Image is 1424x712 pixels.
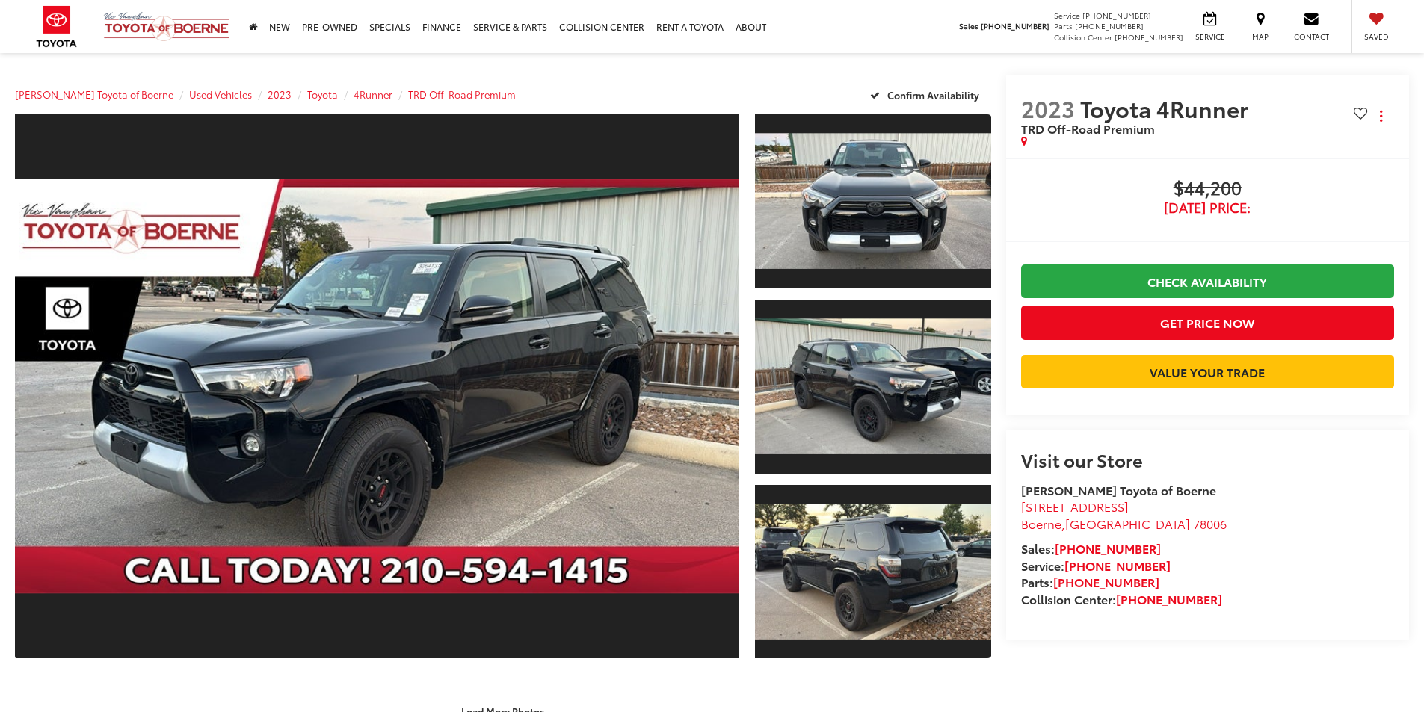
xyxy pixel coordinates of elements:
[15,113,739,660] a: Expand Photo 0
[752,319,993,454] img: 2023 Toyota 4Runner TRD Off-Road Premium
[755,113,991,290] a: Expand Photo 1
[189,87,252,101] a: Used Vehicles
[755,298,991,475] a: Expand Photo 2
[1244,31,1277,42] span: Map
[1080,92,1254,124] span: Toyota 4Runner
[1021,264,1394,298] a: Check Availability
[354,87,392,101] a: 4Runner
[1082,10,1151,21] span: [PHONE_NUMBER]
[1360,31,1393,42] span: Saved
[1021,515,1061,532] span: Boerne
[755,483,991,660] a: Expand Photo 3
[1021,590,1222,607] strong: Collision Center:
[752,504,993,639] img: 2023 Toyota 4Runner TRD Off-Road Premium
[1064,557,1171,574] a: [PHONE_NUMBER]
[1021,92,1075,124] span: 2023
[268,87,292,101] a: 2023
[1053,573,1159,590] a: [PHONE_NUMBER]
[981,20,1049,31] span: [PHONE_NUMBER]
[1116,590,1222,607] a: [PHONE_NUMBER]
[7,179,745,594] img: 2023 Toyota 4Runner TRD Off-Road Premium
[1021,355,1394,388] a: Value Your Trade
[1021,515,1227,532] span: ,
[1021,178,1394,200] span: $44,200
[1193,515,1227,532] span: 78006
[959,20,978,31] span: Sales
[1065,515,1190,532] span: [GEOGRAPHIC_DATA]
[1054,20,1073,31] span: Parts
[1054,31,1112,43] span: Collision Center
[1021,450,1394,469] h2: Visit our Store
[887,88,979,102] span: Confirm Availability
[1075,20,1144,31] span: [PHONE_NUMBER]
[307,87,338,101] a: Toyota
[1054,10,1080,21] span: Service
[1021,557,1171,574] strong: Service:
[1055,539,1161,557] a: [PHONE_NUMBER]
[752,134,993,269] img: 2023 Toyota 4Runner TRD Off-Road Premium
[1021,498,1227,532] a: [STREET_ADDRESS] Boerne,[GEOGRAPHIC_DATA] 78006
[1021,498,1129,515] span: [STREET_ADDRESS]
[15,87,173,101] a: [PERSON_NAME] Toyota of Boerne
[1021,306,1394,339] button: Get Price Now
[862,81,991,108] button: Confirm Availability
[1021,573,1159,590] strong: Parts:
[1368,102,1394,129] button: Actions
[1193,31,1227,42] span: Service
[1021,200,1394,215] span: [DATE] Price:
[1021,539,1161,557] strong: Sales:
[1380,110,1382,122] span: dropdown dots
[103,11,230,42] img: Vic Vaughan Toyota of Boerne
[1115,31,1183,43] span: [PHONE_NUMBER]
[1294,31,1329,42] span: Contact
[1021,120,1155,137] span: TRD Off-Road Premium
[1021,481,1216,498] strong: [PERSON_NAME] Toyota of Boerne
[408,87,516,101] a: TRD Off-Road Premium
